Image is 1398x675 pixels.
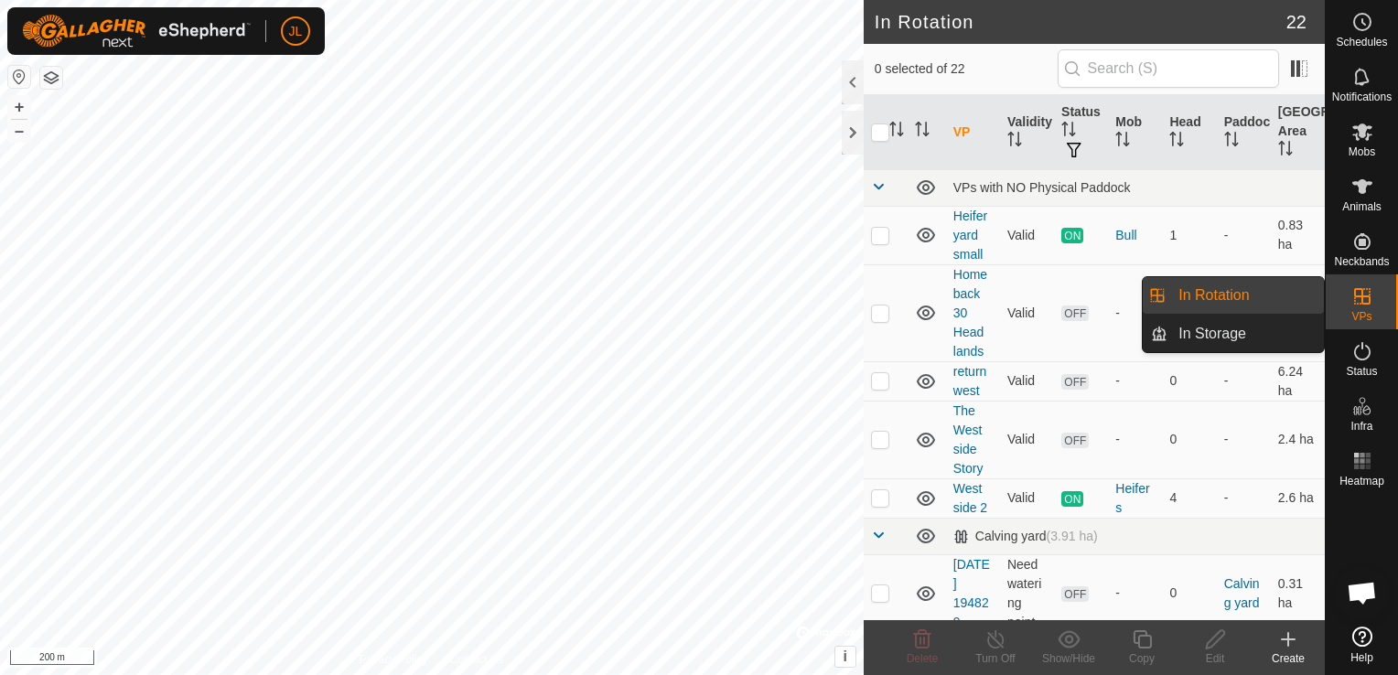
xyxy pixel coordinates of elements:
[953,180,1317,195] div: VPs with NO Physical Paddock
[1115,134,1130,149] p-sorticon: Activate to sort
[1105,650,1178,667] div: Copy
[1007,134,1022,149] p-sorticon: Activate to sort
[1334,256,1389,267] span: Neckbands
[1000,264,1054,361] td: Valid
[1143,277,1324,314] li: In Rotation
[1335,565,1390,620] div: Open chat
[40,67,62,89] button: Map Layers
[953,209,987,262] a: Heifer yard small
[1115,226,1155,245] div: Bull
[1000,554,1054,632] td: Need watering point
[1061,305,1089,321] span: OFF
[835,647,855,667] button: i
[1000,95,1054,170] th: Validity
[1162,361,1216,401] td: 0
[360,651,428,668] a: Privacy Policy
[1332,91,1392,102] span: Notifications
[1217,95,1271,170] th: Paddock
[1000,361,1054,401] td: Valid
[1061,374,1089,390] span: OFF
[1278,144,1293,158] p-sorticon: Activate to sort
[953,403,984,476] a: The West side Story
[1271,478,1325,518] td: 2.6 ha
[946,95,1000,170] th: VP
[875,59,1058,79] span: 0 selected of 22
[1115,304,1155,323] div: -
[1162,264,1216,361] td: 0
[1326,619,1398,670] a: Help
[1217,401,1271,478] td: -
[1271,554,1325,632] td: 0.31 ha
[889,124,904,139] p-sorticon: Activate to sort
[1061,491,1083,507] span: ON
[1115,479,1155,518] div: Heifers
[1286,8,1307,36] span: 22
[1217,478,1271,518] td: -
[915,124,930,139] p-sorticon: Activate to sort
[875,11,1286,33] h2: In Rotation
[1167,316,1324,352] a: In Storage
[1162,401,1216,478] td: 0
[1169,134,1184,149] p-sorticon: Activate to sort
[1143,316,1324,352] li: In Storage
[1167,277,1324,314] a: In Rotation
[1252,650,1325,667] div: Create
[1217,206,1271,264] td: -
[1339,476,1384,487] span: Heatmap
[22,15,251,48] img: Gallagher Logo
[1061,433,1089,448] span: OFF
[1224,576,1260,610] a: Calving yard
[1217,361,1271,401] td: -
[1336,37,1387,48] span: Schedules
[953,364,987,398] a: return west
[1271,206,1325,264] td: 0.83 ha
[1047,529,1098,543] span: (3.91 ha)
[8,120,30,142] button: –
[907,652,939,665] span: Delete
[1271,361,1325,401] td: 6.24 ha
[953,481,987,515] a: West side 2
[1351,311,1371,322] span: VPs
[1350,652,1373,663] span: Help
[1162,478,1216,518] td: 4
[289,22,303,41] span: JL
[1054,95,1108,170] th: Status
[1115,430,1155,449] div: -
[1032,650,1105,667] div: Show/Hide
[1000,478,1054,518] td: Valid
[1342,201,1382,212] span: Animals
[1217,264,1271,361] td: -
[1000,206,1054,264] td: Valid
[1178,650,1252,667] div: Edit
[1346,366,1377,377] span: Status
[8,96,30,118] button: +
[450,651,504,668] a: Contact Us
[1108,95,1162,170] th: Mob
[1061,228,1083,243] span: ON
[1271,401,1325,478] td: 2.4 ha
[1349,146,1375,157] span: Mobs
[1000,401,1054,478] td: Valid
[1061,124,1076,139] p-sorticon: Activate to sort
[1162,554,1216,632] td: 0
[1115,584,1155,603] div: -
[953,267,987,359] a: Home back 30 Head lands
[1162,95,1216,170] th: Head
[1178,284,1249,306] span: In Rotation
[844,648,847,664] span: i
[1271,264,1325,361] td: 5.98 ha
[1224,134,1239,149] p-sorticon: Activate to sort
[8,66,30,88] button: Reset Map
[1162,206,1216,264] td: 1
[953,529,1098,544] div: Calving yard
[1061,586,1089,602] span: OFF
[1350,421,1372,432] span: Infra
[1271,95,1325,170] th: [GEOGRAPHIC_DATA] Area
[953,557,990,629] a: [DATE] 194829
[1058,49,1279,88] input: Search (S)
[1115,371,1155,391] div: -
[959,650,1032,667] div: Turn Off
[1178,323,1246,345] span: In Storage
